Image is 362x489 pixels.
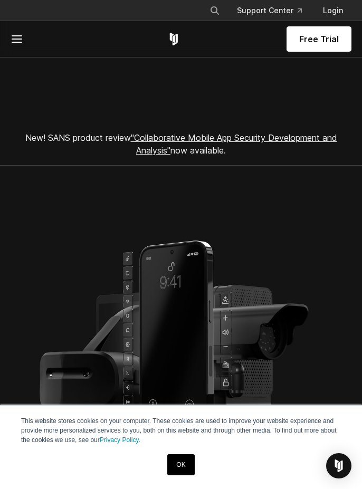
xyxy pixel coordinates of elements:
[299,33,339,45] span: Free Trial
[228,1,310,20] a: Support Center
[287,26,351,52] a: Free Trial
[167,454,194,475] a: OK
[25,132,337,156] span: New! SANS product review now available.
[201,1,351,20] div: Navigation Menu
[326,453,351,478] div: Open Intercom Messenger
[131,132,337,156] a: "Collaborative Mobile App Security Development and Analysis"
[17,227,321,454] img: Corellium_HomepageBanner_Mobile-Inline
[167,33,180,45] a: Corellium Home
[21,416,341,445] p: This website stores cookies on your computer. These cookies are used to improve your website expe...
[100,436,140,444] a: Privacy Policy.
[205,1,224,20] button: Search
[315,1,351,20] a: Login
